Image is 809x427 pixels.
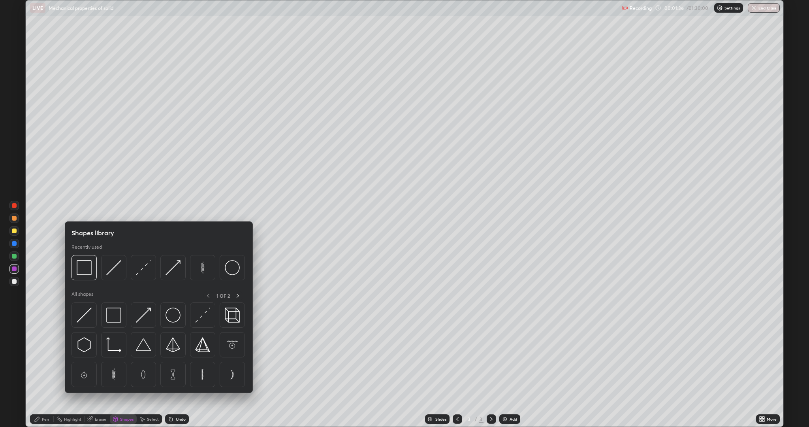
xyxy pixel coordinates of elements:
[166,337,181,352] img: svg+xml;charset=utf-8,%3Csvg%20xmlns%3D%22http%3A%2F%2Fwww.w3.org%2F2000%2Fsvg%22%20width%3D%2234...
[106,367,121,382] img: svg+xml;charset=utf-8,%3Csvg%20xmlns%3D%22http%3A%2F%2Fwww.w3.org%2F2000%2Fsvg%22%20width%3D%2265...
[225,260,240,275] img: svg+xml;charset=utf-8,%3Csvg%20xmlns%3D%22http%3A%2F%2Fwww.w3.org%2F2000%2Fsvg%22%20width%3D%2236...
[465,417,473,421] div: 3
[49,5,113,11] p: Mechanical properties of solid
[147,417,159,421] div: Select
[195,367,210,382] img: svg+xml;charset=utf-8,%3Csvg%20xmlns%3D%22http%3A%2F%2Fwww.w3.org%2F2000%2Fsvg%22%20width%3D%2265...
[136,337,151,352] img: svg+xml;charset=utf-8,%3Csvg%20xmlns%3D%22http%3A%2F%2Fwww.w3.org%2F2000%2Fsvg%22%20width%3D%2238...
[502,416,508,422] img: add-slide-button
[195,308,210,323] img: svg+xml;charset=utf-8,%3Csvg%20xmlns%3D%22http%3A%2F%2Fwww.w3.org%2F2000%2Fsvg%22%20width%3D%2230...
[510,417,517,421] div: Add
[166,308,181,323] img: svg+xml;charset=utf-8,%3Csvg%20xmlns%3D%22http%3A%2F%2Fwww.w3.org%2F2000%2Fsvg%22%20width%3D%2236...
[77,260,92,275] img: svg+xml;charset=utf-8,%3Csvg%20xmlns%3D%22http%3A%2F%2Fwww.w3.org%2F2000%2Fsvg%22%20width%3D%2234...
[748,3,780,13] button: End Class
[71,291,93,301] p: All shapes
[717,5,723,11] img: class-settings-icons
[475,417,477,421] div: /
[106,308,121,323] img: svg+xml;charset=utf-8,%3Csvg%20xmlns%3D%22http%3A%2F%2Fwww.w3.org%2F2000%2Fsvg%22%20width%3D%2234...
[106,337,121,352] img: svg+xml;charset=utf-8,%3Csvg%20xmlns%3D%22http%3A%2F%2Fwww.w3.org%2F2000%2Fsvg%22%20width%3D%2233...
[216,293,230,299] p: 1 OF 2
[225,308,240,323] img: svg+xml;charset=utf-8,%3Csvg%20xmlns%3D%22http%3A%2F%2Fwww.w3.org%2F2000%2Fsvg%22%20width%3D%2235...
[120,417,134,421] div: Shapes
[64,417,81,421] div: Highlight
[767,417,777,421] div: More
[42,417,49,421] div: Pen
[630,5,652,11] p: Recording
[32,5,43,11] p: LIVE
[95,417,107,421] div: Eraser
[176,417,186,421] div: Undo
[435,417,446,421] div: Slides
[71,244,102,250] p: Recently used
[225,337,240,352] img: svg+xml;charset=utf-8,%3Csvg%20xmlns%3D%22http%3A%2F%2Fwww.w3.org%2F2000%2Fsvg%22%20width%3D%2265...
[751,5,757,11] img: end-class-cross
[479,416,484,423] div: 3
[77,308,92,323] img: svg+xml;charset=utf-8,%3Csvg%20xmlns%3D%22http%3A%2F%2Fwww.w3.org%2F2000%2Fsvg%22%20width%3D%2230...
[622,5,628,11] img: recording.375f2c34.svg
[71,228,114,238] h5: Shapes library
[106,260,121,275] img: svg+xml;charset=utf-8,%3Csvg%20xmlns%3D%22http%3A%2F%2Fwww.w3.org%2F2000%2Fsvg%22%20width%3D%2230...
[724,6,740,10] p: Settings
[195,260,210,275] img: svg+xml;charset=utf-8,%3Csvg%20xmlns%3D%22http%3A%2F%2Fwww.w3.org%2F2000%2Fsvg%22%20width%3D%2265...
[77,337,92,352] img: svg+xml;charset=utf-8,%3Csvg%20xmlns%3D%22http%3A%2F%2Fwww.w3.org%2F2000%2Fsvg%22%20width%3D%2230...
[136,308,151,323] img: svg+xml;charset=utf-8,%3Csvg%20xmlns%3D%22http%3A%2F%2Fwww.w3.org%2F2000%2Fsvg%22%20width%3D%2230...
[195,337,210,352] img: svg+xml;charset=utf-8,%3Csvg%20xmlns%3D%22http%3A%2F%2Fwww.w3.org%2F2000%2Fsvg%22%20width%3D%2234...
[166,260,181,275] img: svg+xml;charset=utf-8,%3Csvg%20xmlns%3D%22http%3A%2F%2Fwww.w3.org%2F2000%2Fsvg%22%20width%3D%2230...
[136,260,151,275] img: svg+xml;charset=utf-8,%3Csvg%20xmlns%3D%22http%3A%2F%2Fwww.w3.org%2F2000%2Fsvg%22%20width%3D%2230...
[225,367,240,382] img: svg+xml;charset=utf-8,%3Csvg%20xmlns%3D%22http%3A%2F%2Fwww.w3.org%2F2000%2Fsvg%22%20width%3D%2265...
[77,367,92,382] img: svg+xml;charset=utf-8,%3Csvg%20xmlns%3D%22http%3A%2F%2Fwww.w3.org%2F2000%2Fsvg%22%20width%3D%2265...
[136,367,151,382] img: svg+xml;charset=utf-8,%3Csvg%20xmlns%3D%22http%3A%2F%2Fwww.w3.org%2F2000%2Fsvg%22%20width%3D%2265...
[166,367,181,382] img: svg+xml;charset=utf-8,%3Csvg%20xmlns%3D%22http%3A%2F%2Fwww.w3.org%2F2000%2Fsvg%22%20width%3D%2265...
